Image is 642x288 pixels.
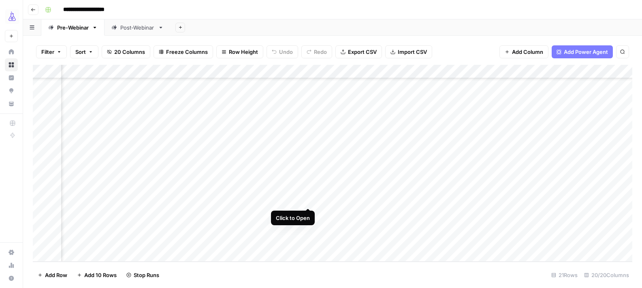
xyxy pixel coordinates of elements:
span: Import CSV [398,48,427,56]
button: Add Row [33,269,72,282]
span: Export CSV [348,48,377,56]
a: Post-Webinar [105,19,171,36]
button: Help + Support [5,272,18,285]
div: 20/20 Columns [581,269,632,282]
a: Browse [5,58,18,71]
span: Stop Runs [134,271,159,279]
span: Sort [75,48,86,56]
button: 20 Columns [102,45,150,58]
a: Opportunities [5,84,18,97]
span: Undo [279,48,293,56]
span: Freeze Columns [166,48,208,56]
span: 20 Columns [114,48,145,56]
button: Redo [301,45,332,58]
a: Pre-Webinar [41,19,105,36]
a: Settings [5,246,18,259]
div: Click to Open [276,214,310,222]
a: Home [5,45,18,58]
button: Filter [36,45,67,58]
button: Row Height [216,45,263,58]
button: Sort [70,45,98,58]
button: Add 10 Rows [72,269,122,282]
button: Freeze Columns [154,45,213,58]
button: Add Power Agent [552,45,613,58]
button: Stop Runs [122,269,164,282]
span: Add 10 Rows [84,271,117,279]
button: Workspace: AirOps Growth [5,6,18,27]
div: Post-Webinar [120,23,155,32]
button: Undo [267,45,298,58]
div: 21 Rows [548,269,581,282]
a: Usage [5,259,18,272]
img: AirOps Growth Logo [5,9,19,24]
a: Your Data [5,97,18,110]
span: Filter [41,48,54,56]
span: Add Row [45,271,67,279]
span: Add Column [512,48,543,56]
span: Row Height [229,48,258,56]
span: Redo [314,48,327,56]
button: Add Column [499,45,548,58]
button: Export CSV [335,45,382,58]
a: Insights [5,71,18,84]
span: Add Power Agent [564,48,608,56]
button: Import CSV [385,45,432,58]
div: Pre-Webinar [57,23,89,32]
